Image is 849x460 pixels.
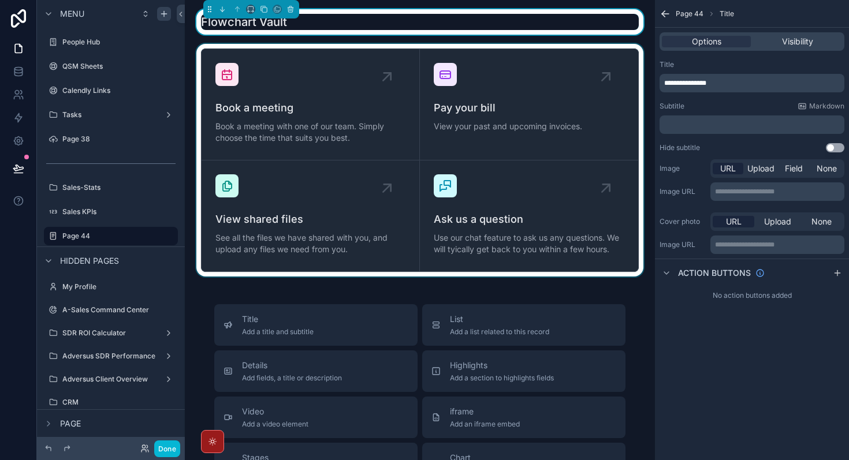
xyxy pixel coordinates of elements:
[782,36,813,47] span: Visibility
[764,216,791,227] span: Upload
[62,183,176,192] label: Sales-Stats
[660,60,674,69] label: Title
[660,143,700,152] label: Hide subtitle
[44,178,178,197] a: Sales-Stats
[242,313,314,325] span: Title
[720,163,736,174] span: URL
[450,360,554,371] span: Highlights
[44,130,178,148] a: Page 38
[747,163,774,174] span: Upload
[62,110,159,119] label: Tasks
[44,203,178,221] a: Sales KPIs
[422,304,625,346] button: ListAdd a list related to this record
[422,350,625,392] button: HighlightsAdd a section to highlights fields
[62,328,159,338] label: SDR ROI Calculator
[44,278,178,296] a: My Profile
[44,33,178,51] a: People Hub
[44,227,178,245] a: Page 44
[60,255,119,267] span: Hidden pages
[44,393,178,412] a: CRM
[798,102,844,111] a: Markdown
[450,373,554,383] span: Add a section to highlights fields
[692,36,721,47] span: Options
[44,370,178,388] a: Adversus Client Overview
[676,9,703,18] span: Page 44
[62,207,176,216] label: Sales KPIs
[710,182,844,201] div: scrollable content
[660,115,844,134] div: scrollable content
[44,324,178,342] a: SDR ROI Calculator
[660,74,844,92] div: scrollable content
[62,86,176,95] label: Calendly Links
[214,304,418,346] button: TitleAdd a title and subtitle
[450,327,549,336] span: Add a list related to this record
[811,216,832,227] span: None
[62,282,176,291] label: My Profile
[214,397,418,438] button: VideoAdd a video element
[242,360,342,371] span: Details
[450,406,520,417] span: iframe
[62,351,159,361] label: Adversus SDR Performance
[44,106,178,124] a: Tasks
[450,420,520,429] span: Add an iframe embed
[660,102,684,111] label: Subtitle
[450,313,549,325] span: List
[62,398,176,407] label: CRM
[817,163,837,174] span: None
[62,38,176,47] label: People Hub
[62,375,159,384] label: Adversus Client Overview
[726,216,742,227] span: URL
[720,9,734,18] span: Title
[660,217,706,226] label: Cover photo
[710,235,844,254] div: scrollable content
[242,373,342,383] span: Add fields, a title or description
[62,134,176,144] label: Page 38
[422,397,625,438] button: iframeAdd an iframe embed
[44,347,178,365] a: Adversus SDR Performance
[201,14,287,30] h1: Flowchart Vault
[60,8,84,20] span: Menu
[678,267,751,279] span: Action buttons
[660,187,706,196] label: Image URL
[44,301,178,319] a: A-Sales Command Center
[785,163,803,174] span: Field
[44,81,178,100] a: Calendly Links
[62,305,176,315] label: A-Sales Command Center
[154,440,180,457] button: Done
[242,420,308,429] span: Add a video element
[242,406,308,417] span: Video
[242,327,314,336] span: Add a title and subtitle
[60,418,81,429] span: Page
[44,57,178,76] a: QSM Sheets
[660,240,706,249] label: Image URL
[809,102,844,111] span: Markdown
[214,350,418,392] button: DetailsAdd fields, a title or description
[62,231,171,241] label: Page 44
[660,164,706,173] label: Image
[62,62,176,71] label: QSM Sheets
[655,286,849,305] div: No action buttons added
